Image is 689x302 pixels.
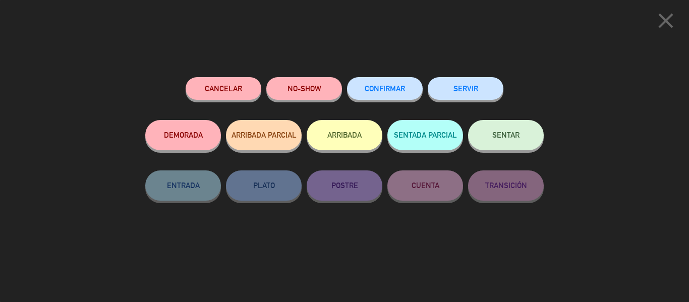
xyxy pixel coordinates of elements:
[232,131,297,139] span: ARRIBADA PARCIAL
[365,84,405,93] span: CONFIRMAR
[186,77,261,100] button: Cancelar
[145,120,221,150] button: DEMORADA
[307,120,382,150] button: ARRIBADA
[650,8,681,37] button: close
[468,120,544,150] button: SENTAR
[492,131,520,139] span: SENTAR
[145,170,221,201] button: ENTRADA
[468,170,544,201] button: TRANSICIÓN
[226,120,302,150] button: ARRIBADA PARCIAL
[226,170,302,201] button: PLATO
[266,77,342,100] button: NO-SHOW
[307,170,382,201] button: POSTRE
[387,170,463,201] button: CUENTA
[428,77,503,100] button: SERVIR
[653,8,678,33] i: close
[387,120,463,150] button: SENTADA PARCIAL
[347,77,423,100] button: CONFIRMAR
